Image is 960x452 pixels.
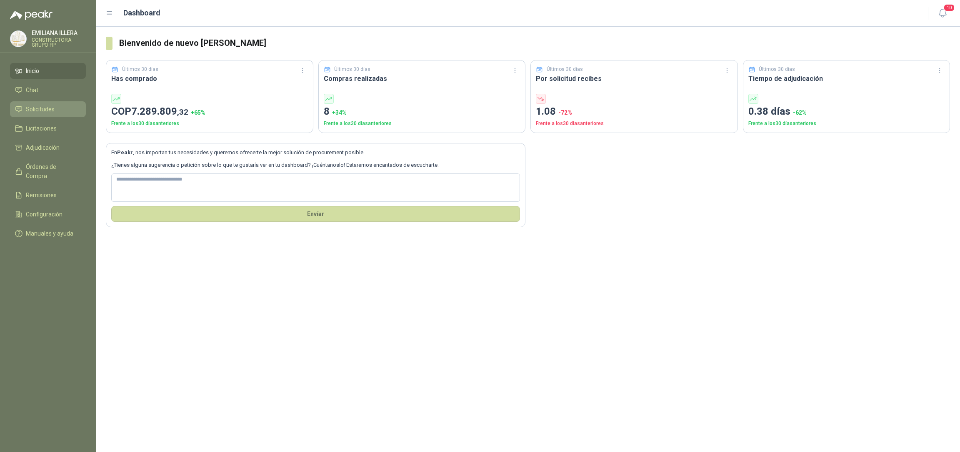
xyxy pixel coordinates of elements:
a: Adjudicación [10,140,86,156]
p: 8 [324,104,520,120]
span: Configuración [26,210,62,219]
a: Inicio [10,63,86,79]
a: Configuración [10,206,86,222]
p: ¿Tienes alguna sugerencia o petición sobre lo que te gustaría ver en tu dashboard? ¡Cuéntanoslo! ... [111,161,520,169]
span: Licitaciones [26,124,57,133]
p: EMILIANA ILLERA [32,30,86,36]
h3: Compras realizadas [324,73,520,84]
span: Adjudicación [26,143,60,152]
img: Company Logo [10,31,26,47]
p: CONSTRUCTORA GRUPO FIP [32,38,86,48]
h1: Dashboard [123,7,160,19]
span: + 65 % [191,109,205,116]
p: Frente a los 30 días anteriores [536,120,732,128]
span: ,32 [177,107,188,117]
img: Logo peakr [10,10,52,20]
p: 0.38 días [748,104,945,120]
p: 1.08 [536,104,732,120]
a: Solicitudes [10,101,86,117]
a: Licitaciones [10,121,86,136]
h3: Has comprado [111,73,308,84]
p: Últimos 30 días [547,65,583,73]
a: Manuales y ayuda [10,226,86,241]
p: Últimos 30 días [759,65,795,73]
a: Remisiones [10,187,86,203]
span: + 34 % [332,109,347,116]
span: 7.289.809 [131,105,188,117]
a: Órdenes de Compra [10,159,86,184]
button: Envíar [111,206,520,222]
p: En , nos importan tus necesidades y queremos ofrecerte la mejor solución de procurement posible. [111,148,520,157]
p: COP [111,104,308,120]
h3: Por solicitud recibes [536,73,732,84]
span: Órdenes de Compra [26,162,78,181]
b: Peakr [117,149,133,156]
p: Frente a los 30 días anteriores [111,120,308,128]
span: Remisiones [26,191,57,200]
p: Frente a los 30 días anteriores [324,120,520,128]
span: -72 % [558,109,572,116]
p: Frente a los 30 días anteriores [748,120,945,128]
p: Últimos 30 días [334,65,370,73]
a: Chat [10,82,86,98]
span: Solicitudes [26,105,55,114]
span: Manuales y ayuda [26,229,73,238]
h3: Bienvenido de nuevo [PERSON_NAME] [119,37,950,50]
h3: Tiempo de adjudicación [748,73,945,84]
span: Chat [26,85,38,95]
button: 10 [935,6,950,21]
span: Inicio [26,66,39,75]
p: Últimos 30 días [122,65,158,73]
span: -62 % [793,109,807,116]
span: 10 [943,4,955,12]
